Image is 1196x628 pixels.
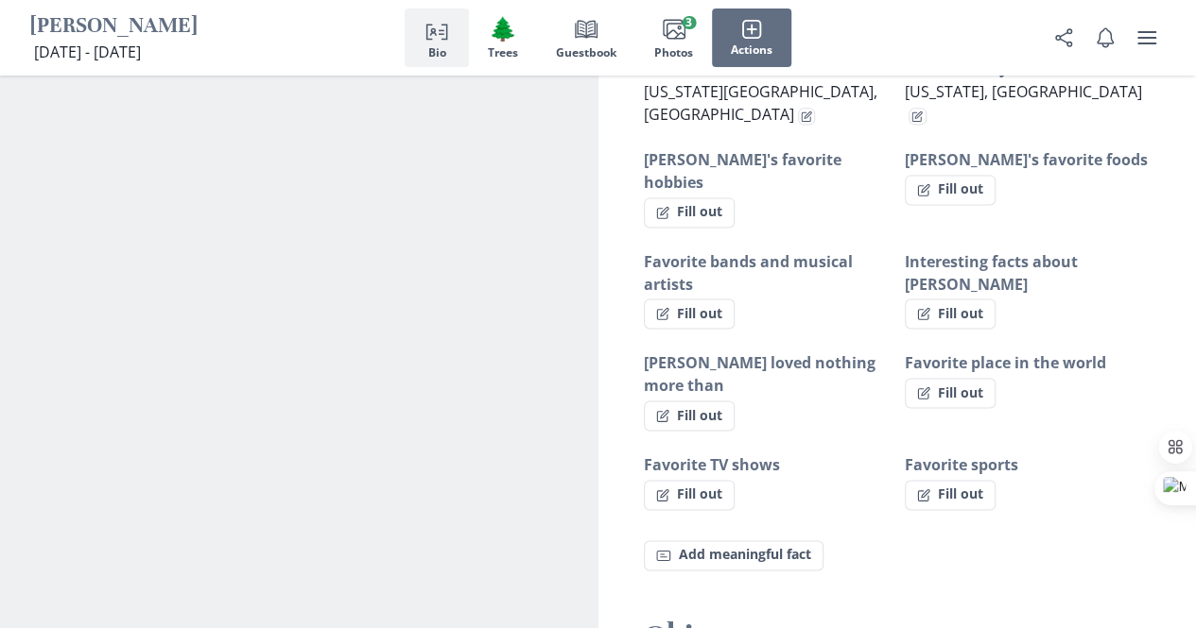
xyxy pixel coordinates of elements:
[905,298,996,329] button: Fill out
[798,108,816,126] button: Edit fact
[644,453,890,476] h3: Favorite TV shows
[556,46,616,59] span: Guestbook
[644,351,890,397] h3: [PERSON_NAME] loved nothing more than
[654,46,693,59] span: Photos
[644,400,735,431] button: Fill out
[905,453,1151,476] h3: Favorite sports
[905,175,996,205] button: Fill out
[1045,19,1083,57] button: Share Obituary
[537,8,635,67] button: Guestbook
[1086,19,1124,57] button: Notifications
[909,108,927,126] button: Edit fact
[905,351,1151,374] h3: Favorite place in the world
[682,16,696,29] span: 3
[635,8,712,67] button: Photos
[34,42,141,62] span: [DATE] - [DATE]
[428,46,446,59] span: Bio
[644,250,890,296] h3: Favorite bands and musical artists
[905,250,1151,296] h3: Interesting facts about [PERSON_NAME]
[488,46,518,59] span: Trees
[644,148,890,194] h3: [PERSON_NAME]'s favorite hobbies
[489,15,517,42] span: Tree
[644,81,877,125] span: [US_STATE][GEOGRAPHIC_DATA], [GEOGRAPHIC_DATA]
[469,8,537,67] button: Trees
[905,148,1151,171] h3: [PERSON_NAME]'s favorite foods
[30,12,198,42] h1: [PERSON_NAME]
[712,8,791,67] button: Actions
[905,378,996,408] button: Fill out
[405,8,469,67] button: Bio
[905,480,996,510] button: Fill out
[1128,19,1166,57] button: user menu
[644,480,735,510] button: Fill out
[644,540,823,570] button: Add meaningful fact
[644,298,735,329] button: Fill out
[644,197,735,228] button: Fill out
[731,43,772,57] span: Actions
[905,81,1142,102] span: [US_STATE], [GEOGRAPHIC_DATA]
